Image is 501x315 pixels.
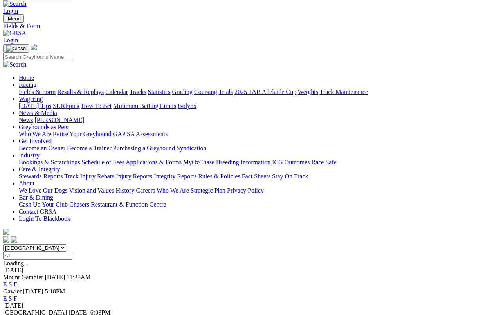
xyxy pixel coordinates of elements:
[19,208,56,215] a: Contact GRSA
[320,88,368,95] a: Track Maintenance
[183,159,214,166] a: MyOzChase
[3,0,27,7] img: Search
[148,88,171,95] a: Statistics
[9,281,12,288] a: S
[172,88,193,95] a: Grading
[45,288,65,295] span: 5:18PM
[3,14,24,23] button: Toggle navigation
[194,88,217,95] a: Coursing
[113,131,168,137] a: GAP SA Assessments
[69,201,166,208] a: Chasers Restaurant & Function Centre
[3,295,7,302] a: E
[227,187,264,194] a: Privacy Policy
[136,187,155,194] a: Careers
[3,7,18,14] a: Login
[115,187,134,194] a: History
[272,159,310,166] a: ICG Outcomes
[116,173,152,180] a: Injury Reports
[19,131,498,138] div: Greyhounds as Pets
[19,145,498,152] div: Get Involved
[198,173,240,180] a: Rules & Policies
[14,295,17,302] a: F
[19,110,57,116] a: News & Media
[19,74,34,81] a: Home
[23,288,43,295] span: [DATE]
[19,117,498,124] div: News & Media
[3,236,9,243] img: facebook.svg
[105,88,128,95] a: Calendar
[177,145,206,151] a: Syndication
[81,103,112,109] a: How To Bet
[130,88,146,95] a: Tracks
[53,103,79,109] a: SUREpick
[154,173,196,180] a: Integrity Reports
[191,187,225,194] a: Strategic Plan
[3,229,9,235] img: logo-grsa-white.png
[157,187,189,194] a: Who We Are
[3,288,22,295] span: Gawler
[272,173,308,180] a: Stay On Track
[19,103,498,110] div: Wagering
[11,236,17,243] img: twitter.svg
[67,274,91,281] span: 11:35AM
[19,173,63,180] a: Stewards Reports
[3,44,29,53] button: Toggle navigation
[19,117,33,123] a: News
[19,159,80,166] a: Bookings & Scratchings
[113,103,176,109] a: Minimum Betting Limits
[3,30,26,37] img: GRSA
[178,103,196,109] a: Isolynx
[64,173,114,180] a: Track Injury Rebate
[19,159,498,166] div: Industry
[3,23,498,30] a: Fields & Form
[69,187,114,194] a: Vision and Values
[242,173,270,180] a: Fact Sheets
[3,53,72,61] input: Search
[31,44,37,50] img: logo-grsa-white.png
[81,159,124,166] a: Schedule of Fees
[19,145,65,151] a: Become an Owner
[234,88,296,95] a: 2025 TAB Adelaide Cup
[216,159,270,166] a: Breeding Information
[311,159,336,166] a: Race Safe
[3,37,18,43] a: Login
[67,145,112,151] a: Become a Trainer
[19,215,70,222] a: Login To Blackbook
[14,281,17,288] a: F
[8,16,21,22] span: Menu
[19,81,36,88] a: Racing
[3,252,72,260] input: Select date
[298,88,318,95] a: Weights
[19,180,34,187] a: About
[19,88,498,95] div: Racing
[6,45,26,52] img: Close
[34,117,84,123] a: [PERSON_NAME]
[9,295,12,302] a: S
[19,187,498,194] div: About
[19,131,51,137] a: Who We Are
[19,88,56,95] a: Fields & Form
[19,187,67,194] a: We Love Our Dogs
[19,194,53,201] a: Bar & Dining
[19,124,68,130] a: Greyhounds as Pets
[19,201,68,208] a: Cash Up Your Club
[45,274,65,281] span: [DATE]
[3,260,29,266] span: Loading...
[19,152,40,158] a: Industry
[19,173,498,180] div: Care & Integrity
[3,61,27,68] img: Search
[19,166,60,173] a: Care & Integrity
[3,281,7,288] a: E
[19,103,51,109] a: [DATE] Tips
[53,131,112,137] a: Retire Your Greyhound
[3,302,498,309] div: [DATE]
[3,274,43,281] span: Mount Gambier
[57,88,104,95] a: Results & Replays
[218,88,233,95] a: Trials
[3,267,498,274] div: [DATE]
[19,201,498,208] div: Bar & Dining
[113,145,175,151] a: Purchasing a Greyhound
[19,95,43,102] a: Wagering
[126,159,182,166] a: Applications & Forms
